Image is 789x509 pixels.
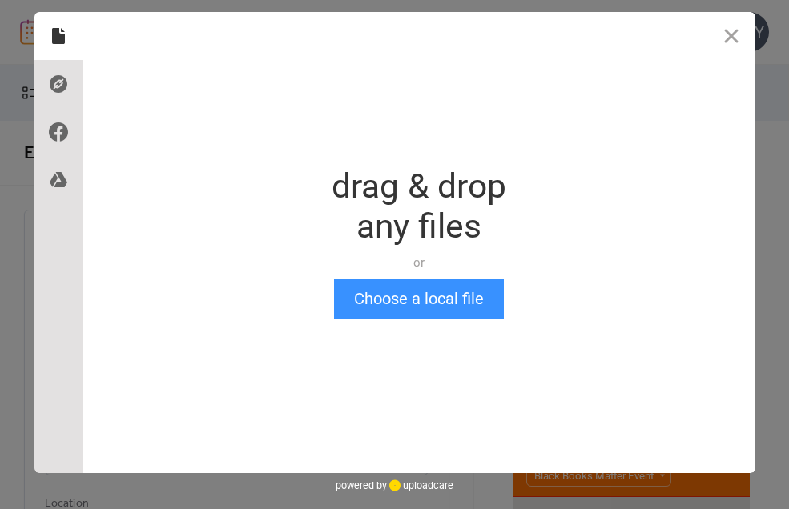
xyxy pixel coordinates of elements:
[387,479,453,491] a: uploadcare
[332,166,506,246] div: drag & drop any files
[34,60,83,108] div: Direct Link
[34,12,83,60] div: Local Files
[34,156,83,204] div: Google Drive
[34,108,83,156] div: Facebook
[334,279,504,319] button: Choose a local file
[336,473,453,497] div: powered by
[707,12,755,60] button: Close
[332,254,506,271] div: or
